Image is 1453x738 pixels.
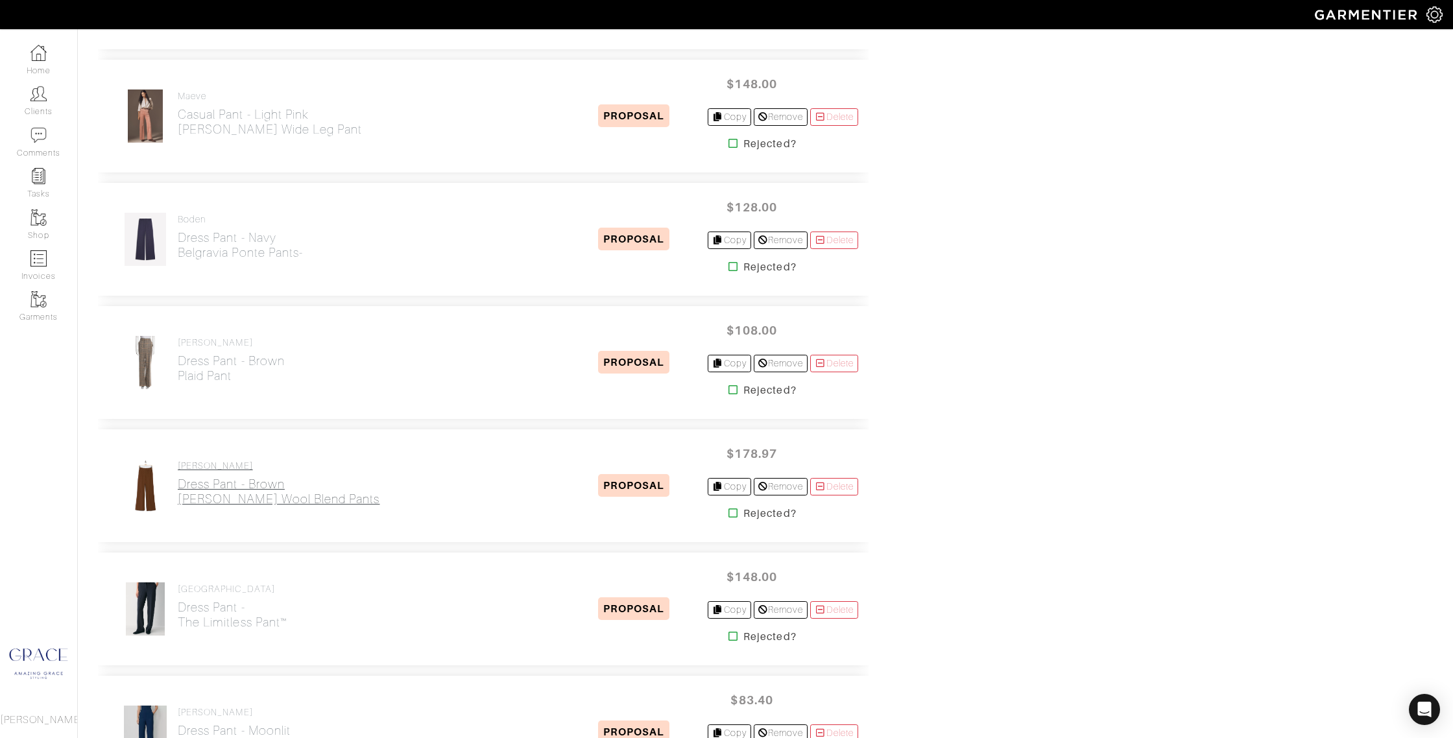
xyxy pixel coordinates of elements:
[124,212,166,267] img: SMPiKiH3NFRXMM3eh3JtQUVc
[1409,694,1440,725] div: Open Intercom Messenger
[178,337,285,348] h4: [PERSON_NAME]
[713,686,791,714] span: $83.40
[178,460,380,506] a: [PERSON_NAME] Dress Pant - brown[PERSON_NAME] Wool Blend Pants
[30,250,47,267] img: orders-icon-0abe47150d42831381b5fb84f609e132dff9fe21cb692f30cb5eec754e2cba89.png
[178,584,287,595] h4: [GEOGRAPHIC_DATA]
[810,108,858,126] a: Delete
[178,477,380,506] h2: Dress Pant - brown [PERSON_NAME] Wool Blend Pants
[125,335,166,390] img: KX2oi3BXzkhn9YGCmXxzt33A
[30,168,47,184] img: reminder-icon-8004d30b9f0a5d33ae49ab947aed9ed385cf756f9e5892f1edd6e32f2345188e.png
[754,232,808,249] a: Remove
[743,506,796,521] strong: Rejected?
[713,316,791,344] span: $108.00
[178,107,362,137] h2: Casual Pant - Light Pink [PERSON_NAME] Wide Leg Pant
[178,600,287,630] h2: Dress Pant - The Limitless Pant™
[127,89,164,143] img: 3ww8z3gpSUyZ67gHwU28P9X7
[30,291,47,307] img: garments-icon-b7da505a4dc4fd61783c78ac3ca0ef83fa9d6f193b1c9dc38574b1d14d53ca28.png
[754,355,808,372] a: Remove
[30,127,47,143] img: comment-icon-a0a6a9ef722e966f86d9cbdc48e553b5cf19dbc54f86b18d962a5391bc8f6eb6.png
[743,136,796,152] strong: Rejected?
[178,584,287,630] a: [GEOGRAPHIC_DATA] Dress Pant -The Limitless Pant™
[754,601,808,619] a: Remove
[178,214,303,260] a: Boden Dress Pant - navyBelgravia Ponte Pants-
[1426,6,1443,23] img: gear-icon-white-bd11855cb880d31180b6d7d6211b90ccbf57a29d726f0c71d8c61bd08dd39cc2.png
[30,86,47,102] img: clients-icon-6bae9207a08558b7cb47a8932f037763ab4055f8c8b6bfacd5dc20c3e0201464.png
[708,232,751,249] a: Copy
[743,629,796,645] strong: Rejected?
[127,458,163,513] img: EAY4uY3pS3CjkSxafVSUt1AP
[178,460,380,471] h4: [PERSON_NAME]
[708,478,751,495] a: Copy
[598,597,669,620] span: PROPOSAL
[743,383,796,398] strong: Rejected?
[598,228,669,250] span: PROPOSAL
[708,108,751,126] a: Copy
[598,104,669,127] span: PROPOSAL
[713,563,791,591] span: $148.00
[178,91,362,137] a: Maeve Casual Pant - Light Pink[PERSON_NAME] Wide Leg Pant
[810,601,858,619] a: Delete
[810,355,858,372] a: Delete
[713,440,791,468] span: $178.97
[30,45,47,61] img: dashboard-icon-dbcd8f5a0b271acd01030246c82b418ddd0df26cd7fceb0bd07c9910d44c42f6.png
[810,478,858,495] a: Delete
[598,474,669,497] span: PROPOSAL
[178,214,303,225] h4: Boden
[708,355,751,372] a: Copy
[1308,3,1426,26] img: garmentier-logo-header-white-b43fb05a5012e4ada735d5af1a66efaba907eab6374d6393d1fbf88cb4ef424d.png
[713,70,791,98] span: $148.00
[713,193,791,221] span: $128.00
[178,91,362,102] h4: Maeve
[708,601,751,619] a: Copy
[810,232,858,249] a: Delete
[178,707,313,718] h4: [PERSON_NAME]
[125,582,165,636] img: 9zwgb2VTX53Xc77eX6hEEnPq
[598,351,669,374] span: PROPOSAL
[743,259,796,275] strong: Rejected?
[178,230,303,260] h2: Dress Pant - navy Belgravia Ponte Pants-
[178,353,285,383] h2: Dress Pant - brown Plaid Pant
[178,337,285,383] a: [PERSON_NAME] Dress Pant - brownPlaid Pant
[30,209,47,226] img: garments-icon-b7da505a4dc4fd61783c78ac3ca0ef83fa9d6f193b1c9dc38574b1d14d53ca28.png
[754,478,808,495] a: Remove
[754,108,808,126] a: Remove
